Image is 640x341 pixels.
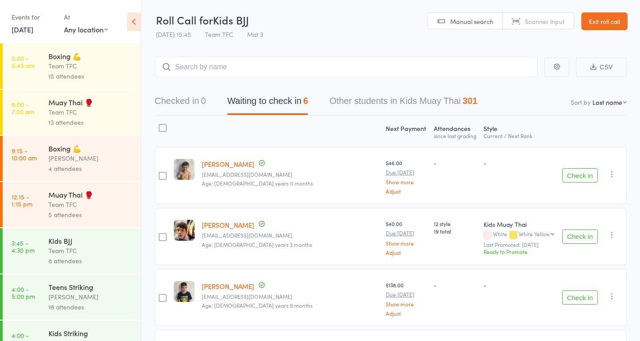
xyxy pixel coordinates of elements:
div: 5 attendees [48,210,133,220]
a: Adjust [386,250,426,255]
small: Due [DATE] [386,169,426,175]
button: CSV [576,58,627,77]
small: Scottjbedford@gmail.com [202,171,379,178]
span: Team TFC [205,30,233,39]
a: Show more [386,301,426,307]
div: Teens Striking [48,282,133,292]
div: 4 attendees [48,163,133,174]
div: - [484,281,555,289]
div: $138.00 [386,281,426,316]
div: 0 [201,96,206,106]
button: Waiting to check in6 [227,91,308,115]
span: Kids BJJ [213,12,249,27]
div: Any location [64,24,108,34]
div: 6 [303,96,308,106]
small: Jdaniel068@gmail.com [202,232,379,238]
div: Current / Next Rank [484,133,555,139]
a: 5:00 -5:45 amBoxing 💪Team TFC15 attendees [3,44,141,89]
small: Due [DATE] [386,230,426,236]
span: Age: [DEMOGRAPHIC_DATA] years 11 months [202,179,313,187]
a: [PERSON_NAME] [202,159,254,169]
a: Show more [386,240,426,246]
div: Next Payment [382,119,430,143]
button: Checked in0 [155,91,206,115]
span: Age: [DEMOGRAPHIC_DATA] years 3 months [202,241,312,248]
div: Boxing 💪 [48,143,133,153]
div: Muay Thai 🥊 [48,190,133,199]
div: 8 attendees [48,256,133,266]
div: 16 attendees [48,302,133,312]
div: [PERSON_NAME] [48,292,133,302]
div: Kids Muay Thai [484,220,555,229]
div: Team TFC [48,246,133,256]
div: 15 attendees [48,71,133,81]
span: 19 total [434,227,477,235]
a: [PERSON_NAME] [202,282,254,291]
div: [PERSON_NAME] [48,153,133,163]
div: Kids Striking [48,328,133,338]
div: Team TFC [48,61,133,71]
div: Events for [12,10,55,24]
time: 6:00 - 7:00 am [12,101,34,115]
div: White [484,231,555,238]
small: Due [DATE] [386,291,426,297]
a: 3:45 -4:30 pmKids BJJTeam TFC8 attendees [3,228,141,274]
div: White Yellow [519,231,550,237]
div: 13 attendees [48,117,133,127]
div: - [434,159,477,167]
time: 5:00 - 5:45 am [12,55,35,69]
a: Show more [386,179,426,185]
img: image1742539371.png [174,159,195,180]
div: At [64,10,108,24]
a: 6:00 -7:00 amMuay Thai 🥊Team TFC13 attendees [3,90,141,135]
div: Kids BJJ [48,236,133,246]
a: Adjust [386,188,426,194]
time: 4:00 - 5:00 pm [12,285,35,300]
div: $46.00 [386,159,426,194]
a: 4:00 -5:00 pmTeens Striking[PERSON_NAME]16 attendees [3,274,141,320]
time: 9:15 - 10:00 am [12,147,37,161]
small: bos_rajvosa95@hotmail.com [202,293,379,300]
button: Check in [562,168,598,182]
img: image1726471233.png [174,220,195,241]
div: Style [480,119,558,143]
a: Exit roll call [581,12,628,30]
a: Adjust [386,310,426,316]
span: Age: [DEMOGRAPHIC_DATA] years 9 months [202,301,312,309]
time: 3:45 - 4:30 pm [12,239,35,254]
a: 12:15 -1:15 pmMuay Thai 🥊Team TFC5 attendees [3,182,141,227]
div: - [484,159,555,167]
div: Atten­dances [430,119,480,143]
span: Manual search [450,17,493,26]
span: Mat 3 [247,30,263,39]
button: Other students in Kids Muay Thai301 [329,91,477,115]
button: Check in [562,290,598,305]
label: Sort by [571,98,591,107]
a: 9:15 -10:00 amBoxing 💪[PERSON_NAME]4 attendees [3,136,141,181]
div: Team TFC [48,199,133,210]
small: Last Promoted: [DATE] [484,242,555,248]
button: Check in [562,230,598,244]
a: [PERSON_NAME] [202,220,254,230]
div: Muay Thai 🥊 [48,97,133,107]
div: Boxing 💪 [48,51,133,61]
div: Last name [592,98,622,107]
input: Search by name [155,57,538,77]
div: Ready to Promote [484,248,555,255]
img: image1746083433.png [174,281,195,302]
div: - [434,281,477,289]
div: $40.00 [386,220,426,255]
span: [DATE] 15:45 [156,30,191,39]
span: Roll Call for [156,12,213,27]
span: Scanner input [525,17,565,26]
a: [DATE] [12,24,33,34]
div: Team TFC [48,107,133,117]
span: 12 style [434,220,477,227]
time: 12:15 - 1:15 pm [12,193,32,207]
div: since last grading [434,133,477,139]
div: 301 [463,96,477,106]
